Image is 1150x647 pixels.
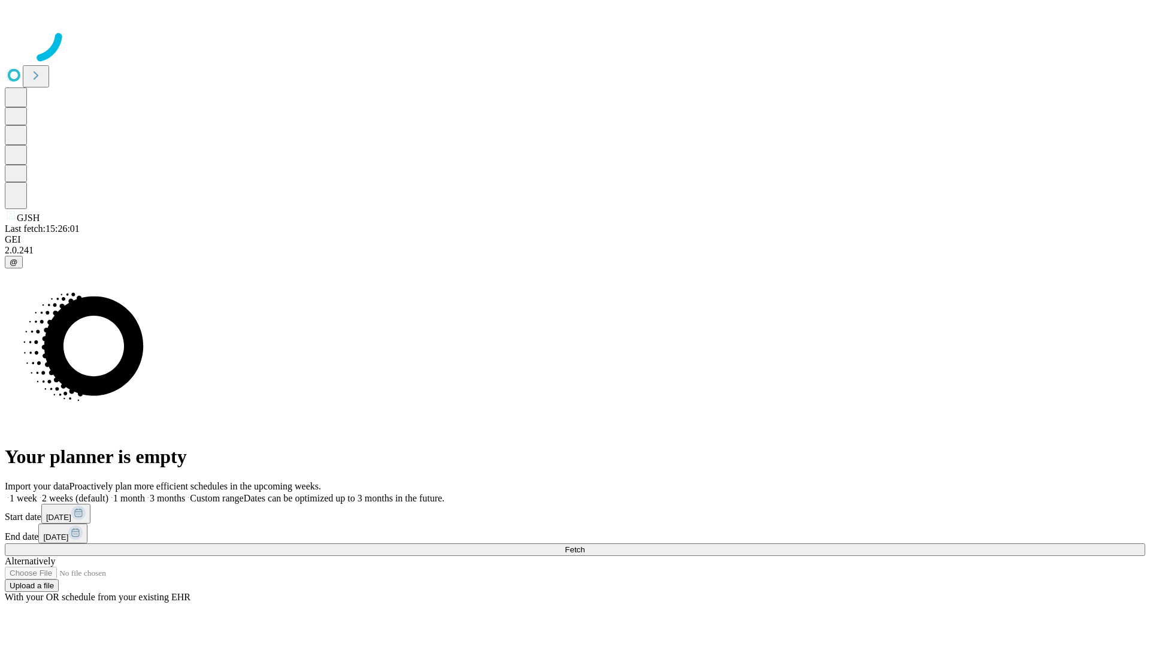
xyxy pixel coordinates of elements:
[42,493,108,503] span: 2 weeks (default)
[38,524,87,543] button: [DATE]
[43,533,68,542] span: [DATE]
[5,223,80,234] span: Last fetch: 15:26:01
[5,556,55,566] span: Alternatively
[69,481,321,491] span: Proactively plan more efficient schedules in the upcoming weeks.
[5,592,190,602] span: With your OR schedule from your existing EHR
[244,493,444,503] span: Dates can be optimized up to 3 months in the future.
[5,543,1145,556] button: Fetch
[5,446,1145,468] h1: Your planner is empty
[5,481,69,491] span: Import your data
[5,524,1145,543] div: End date
[5,234,1145,245] div: GEI
[17,213,40,223] span: GJSH
[5,579,59,592] button: Upload a file
[5,504,1145,524] div: Start date
[46,513,71,522] span: [DATE]
[41,504,90,524] button: [DATE]
[5,256,23,268] button: @
[10,258,18,267] span: @
[565,545,585,554] span: Fetch
[5,245,1145,256] div: 2.0.241
[10,493,37,503] span: 1 week
[190,493,243,503] span: Custom range
[150,493,185,503] span: 3 months
[113,493,145,503] span: 1 month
